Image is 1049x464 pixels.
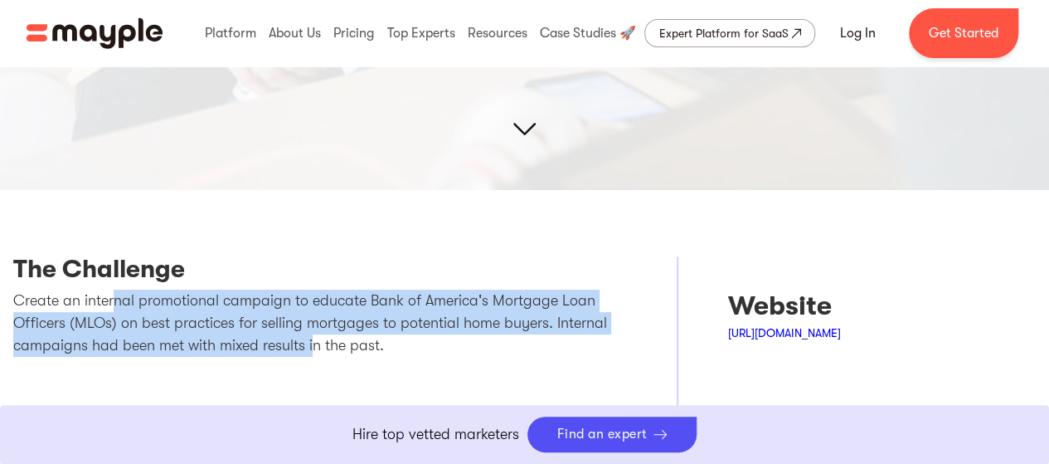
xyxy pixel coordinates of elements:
[728,401,907,434] div: Skills Used
[27,17,163,49] a: home
[557,427,648,442] div: Find an expert
[728,326,841,339] a: [URL][DOMAIN_NAME]
[909,8,1018,58] a: Get Started
[13,256,627,290] h3: The Challenge
[329,7,378,60] div: Pricing
[644,19,815,47] a: Expert Platform for SaaS
[820,13,896,53] a: Log In
[728,290,907,323] div: Website
[27,17,163,49] img: Mayple logo
[658,23,788,43] div: Expert Platform for SaaS
[352,423,519,446] p: Hire top vetted marketers
[464,7,532,60] div: Resources
[265,7,325,60] div: About Us
[13,290,627,357] p: Create an internal promotional campaign to educate Bank of America's Mortgage Loan Officers (MLOs...
[383,7,459,60] div: Top Experts
[201,7,260,60] div: Platform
